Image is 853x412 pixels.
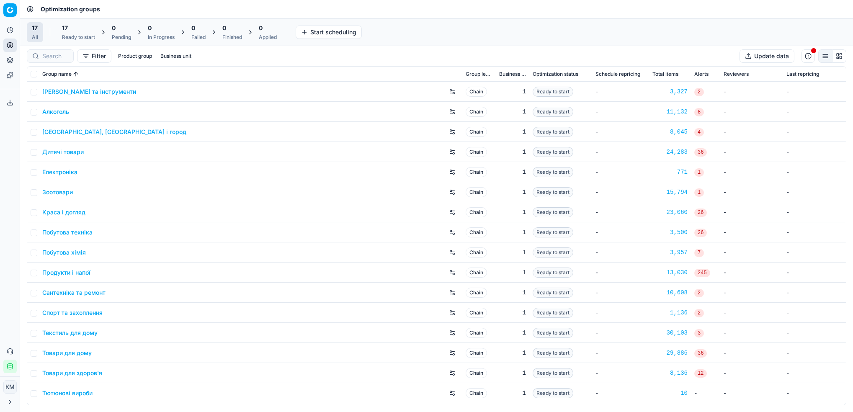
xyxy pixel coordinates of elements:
[62,24,68,32] span: 17
[652,228,688,237] div: 3,500
[783,242,846,263] td: -
[499,71,526,77] span: Business unit
[42,71,72,77] span: Group name
[466,288,487,298] span: Chain
[652,208,688,216] div: 23,060
[694,188,704,197] span: 1
[720,102,783,122] td: -
[466,107,487,117] span: Chain
[42,228,93,237] a: Побутова техніка
[652,71,678,77] span: Total items
[592,202,649,222] td: -
[694,309,704,317] span: 2
[720,162,783,182] td: -
[499,128,526,136] div: 1
[652,128,688,136] a: 8,045
[42,108,69,116] a: Алкоголь
[533,167,573,177] span: Ready to start
[148,24,152,32] span: 0
[783,222,846,242] td: -
[42,329,98,337] a: Текстиль для дому
[720,182,783,202] td: -
[652,349,688,357] div: 29,886
[42,52,68,60] input: Search
[652,88,688,96] a: 3,327
[694,148,707,157] span: 36
[592,283,649,303] td: -
[3,380,17,394] button: КM
[42,208,85,216] a: Краса і догляд
[42,168,77,176] a: Електроніка
[652,168,688,176] a: 771
[592,303,649,323] td: -
[466,328,487,338] span: Chain
[41,5,100,13] span: Optimization groups
[466,127,487,137] span: Chain
[533,328,573,338] span: Ready to start
[499,288,526,297] div: 1
[652,108,688,116] div: 11,132
[42,188,73,196] a: Зоотовари
[42,288,106,297] a: Сантехніка та ремонт
[32,34,38,41] div: All
[499,188,526,196] div: 1
[592,263,649,283] td: -
[720,323,783,343] td: -
[694,349,707,358] span: 36
[115,51,155,61] button: Product group
[499,168,526,176] div: 1
[783,383,846,403] td: -
[499,148,526,156] div: 1
[592,323,649,343] td: -
[694,128,704,136] span: 4
[694,369,707,378] span: 12
[466,207,487,217] span: Chain
[652,309,688,317] a: 1,136
[652,389,688,397] a: 10
[499,389,526,397] div: 1
[533,227,573,237] span: Ready to start
[466,388,487,398] span: Chain
[724,71,749,77] span: Reviewers
[694,88,704,96] span: 2
[694,269,710,277] span: 245
[592,102,649,122] td: -
[720,363,783,383] td: -
[466,187,487,197] span: Chain
[62,34,95,41] div: Ready to start
[720,242,783,263] td: -
[652,288,688,297] div: 10,608
[499,208,526,216] div: 1
[466,167,487,177] span: Chain
[694,108,704,116] span: 8
[652,329,688,337] a: 30,103
[42,248,86,257] a: Побутова хімія
[533,288,573,298] span: Ready to start
[466,348,487,358] span: Chain
[533,71,578,77] span: Optimization status
[652,148,688,156] a: 24,283
[42,268,90,277] a: Продукти і напої
[592,222,649,242] td: -
[592,162,649,182] td: -
[296,26,362,39] button: Start scheduling
[533,348,573,358] span: Ready to start
[148,34,175,41] div: In Progress
[694,209,707,217] span: 26
[533,268,573,278] span: Ready to start
[720,303,783,323] td: -
[533,147,573,157] span: Ready to start
[466,308,487,318] span: Chain
[694,229,707,237] span: 26
[499,88,526,96] div: 1
[499,108,526,116] div: 1
[652,188,688,196] div: 15,794
[4,381,16,393] span: КM
[592,242,649,263] td: -
[42,349,92,357] a: Товари для дому
[259,34,277,41] div: Applied
[499,268,526,277] div: 1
